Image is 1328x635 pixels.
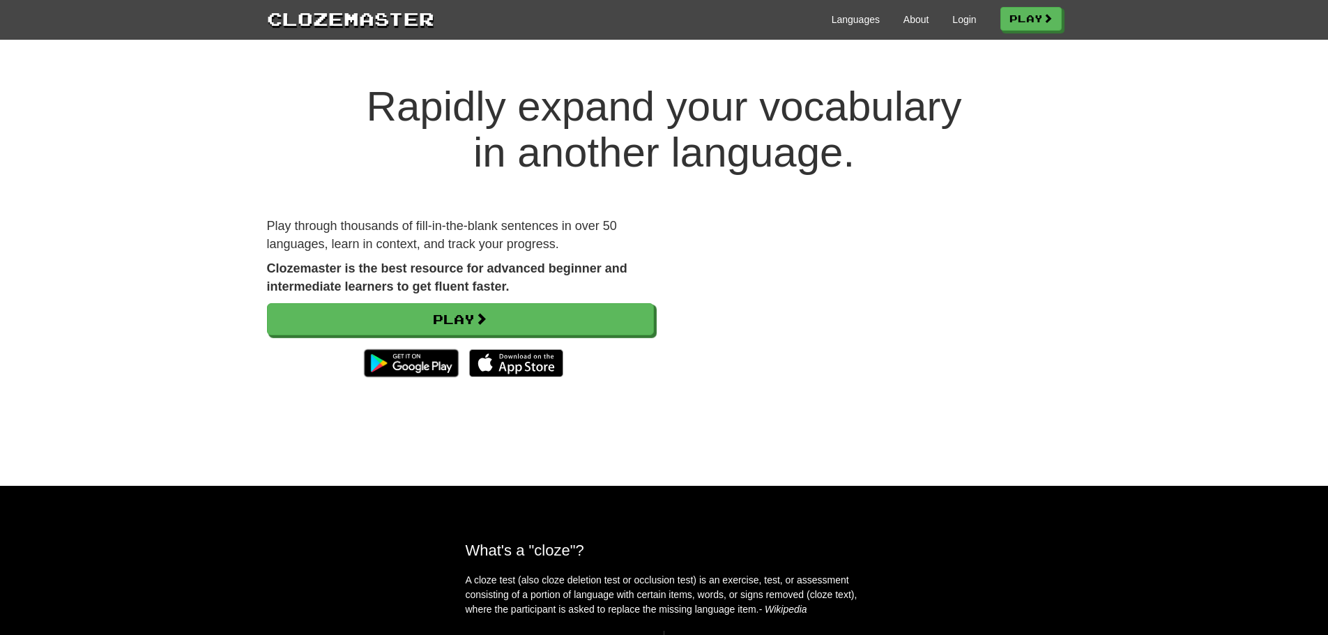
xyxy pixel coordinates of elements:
[832,13,880,26] a: Languages
[1000,7,1062,31] a: Play
[267,303,654,335] a: Play
[466,573,863,617] p: A cloze test (also cloze deletion test or occlusion test) is an exercise, test, or assessment con...
[267,6,434,31] a: Clozemaster
[267,261,627,293] strong: Clozemaster is the best resource for advanced beginner and intermediate learners to get fluent fa...
[903,13,929,26] a: About
[952,13,976,26] a: Login
[357,342,465,384] img: Get it on Google Play
[267,217,654,253] p: Play through thousands of fill-in-the-blank sentences in over 50 languages, learn in context, and...
[466,542,863,559] h2: What's a "cloze"?
[759,604,807,615] em: - Wikipedia
[469,349,563,377] img: Download_on_the_App_Store_Badge_US-UK_135x40-25178aeef6eb6b83b96f5f2d004eda3bffbb37122de64afbaef7...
